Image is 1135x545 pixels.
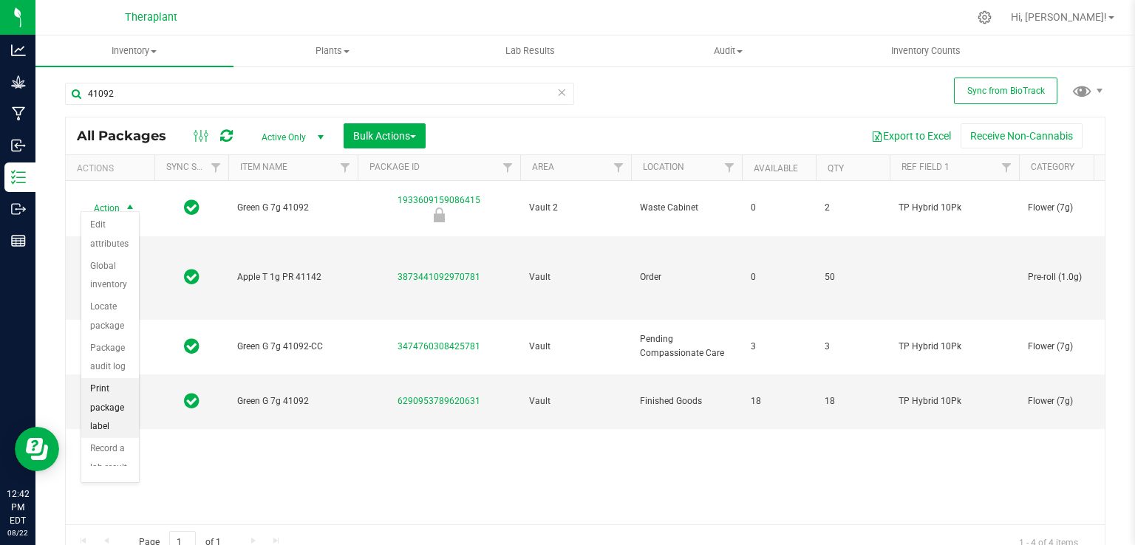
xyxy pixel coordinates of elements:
[184,197,200,218] span: In Sync
[7,527,29,538] p: 08/22
[125,11,177,24] span: Theraplant
[751,201,807,215] span: 0
[184,267,200,287] span: In Sync
[629,35,827,66] a: Audit
[825,201,881,215] span: 2
[825,340,881,354] span: 3
[967,86,1045,96] span: Sync from BioTrack
[65,83,574,105] input: Search Package ID, Item Name, SKU, Lot or Part Number...
[751,340,807,354] span: 3
[81,438,139,479] li: Record a lab result
[607,155,631,180] a: Filter
[184,336,200,357] span: In Sync
[35,44,234,58] span: Inventory
[529,394,622,408] span: Vault
[751,394,807,408] span: 18
[81,256,139,296] li: Global inventory
[35,35,234,66] a: Inventory
[77,128,181,144] span: All Packages
[353,130,416,142] span: Bulk Actions
[240,162,287,172] a: Item Name
[754,163,798,174] a: Available
[751,270,807,284] span: 0
[961,123,1083,148] button: Receive Non-Cannabis
[11,170,26,185] inline-svg: Inventory
[11,138,26,153] inline-svg: Inbound
[825,394,881,408] span: 18
[630,44,826,58] span: Audit
[828,163,844,174] a: Qty
[643,162,684,172] a: Location
[77,163,149,174] div: Actions
[532,162,554,172] a: Area
[11,233,26,248] inline-svg: Reports
[344,123,426,148] button: Bulk Actions
[355,208,522,222] div: Newly Received
[237,340,349,354] span: Green G 7g 41092-CC
[975,10,994,24] div: Manage settings
[899,394,1010,408] span: TP Hybrid 10Pk
[81,337,139,378] li: Package audit log
[398,341,480,352] a: 3474760308425781
[398,195,480,205] a: 1933609159086415
[121,198,140,219] span: select
[11,106,26,121] inline-svg: Manufacturing
[529,340,622,354] span: Vault
[899,340,1010,354] span: TP Hybrid 10Pk
[862,123,961,148] button: Export to Excel
[11,75,26,89] inline-svg: Grow
[333,155,358,180] a: Filter
[166,162,223,172] a: Sync Status
[7,487,29,527] p: 12:42 PM EDT
[496,155,520,180] a: Filter
[237,201,349,215] span: Green G 7g 41092
[81,296,139,337] li: Locate package
[11,202,26,216] inline-svg: Outbound
[237,270,349,284] span: Apple T 1g PR 41142
[556,83,567,102] span: Clear
[81,198,120,219] span: Action
[718,155,742,180] a: Filter
[640,201,733,215] span: Waste Cabinet
[81,378,139,438] li: Print package label
[15,427,59,471] iframe: Resource center
[825,270,881,284] span: 50
[899,201,1010,215] span: TP Hybrid 10Pk
[871,44,981,58] span: Inventory Counts
[234,35,432,66] a: Plants
[827,35,1025,66] a: Inventory Counts
[81,214,139,255] li: Edit attributes
[995,155,1019,180] a: Filter
[640,394,733,408] span: Finished Goods
[432,35,630,66] a: Lab Results
[1011,11,1107,23] span: Hi, [PERSON_NAME]!
[529,270,622,284] span: Vault
[954,78,1057,104] button: Sync from BioTrack
[529,201,622,215] span: Vault 2
[398,272,480,282] a: 3873441092970781
[640,332,733,360] span: Pending Compassionate Care
[369,162,420,172] a: Package ID
[640,270,733,284] span: Order
[901,162,950,172] a: Ref Field 1
[204,155,228,180] a: Filter
[237,394,349,408] span: Green G 7g 41092
[1031,162,1074,172] a: Category
[234,44,431,58] span: Plants
[485,44,575,58] span: Lab Results
[11,43,26,58] inline-svg: Analytics
[398,396,480,406] a: 6290953789620631
[184,391,200,411] span: In Sync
